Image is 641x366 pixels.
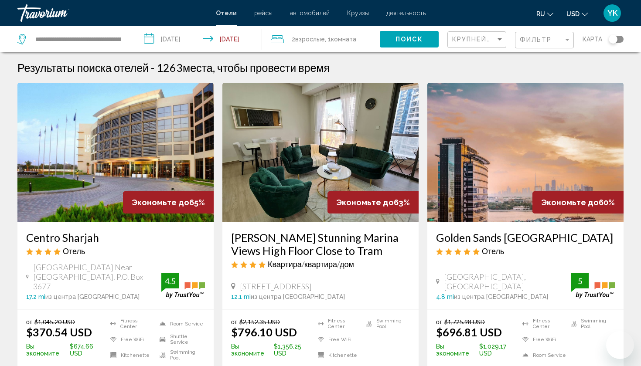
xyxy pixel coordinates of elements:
[515,31,574,49] button: Filter
[518,349,566,361] li: Room Service
[571,276,589,286] div: 5
[444,272,571,291] span: [GEOGRAPHIC_DATA], [GEOGRAPHIC_DATA]
[26,231,205,244] a: Centro Sharjah
[532,191,624,213] div: 60%
[541,198,599,207] span: Экономьте до
[436,343,518,357] p: $1,029.17 USD
[183,61,330,74] span: места, чтобы провести время
[251,293,345,300] span: из центра [GEOGRAPHIC_DATA]
[336,198,394,207] span: Экономьте до
[216,10,237,17] a: Отели
[361,318,410,329] li: Swimming Pool
[325,33,356,45] span: , 1
[566,318,615,329] li: Swimming Pool
[106,334,156,345] li: Free WiFi
[518,334,566,345] li: Free WiFi
[26,325,92,339] ins: $370.54 USD
[123,191,214,213] div: 65%
[436,231,615,244] a: Golden Sands [GEOGRAPHIC_DATA]
[231,343,314,357] p: $1,356.25 USD
[601,4,624,22] button: User Menu
[26,343,68,357] span: Вы экономите
[436,246,615,256] div: 5 star Hotel
[106,349,156,361] li: Kitchenette
[292,33,325,45] span: 2
[63,246,85,256] span: Отель
[566,7,588,20] button: Change currency
[331,36,356,43] span: Комната
[436,325,502,339] ins: $696.81 USD
[268,259,354,269] span: Квартира/квартира/дом
[17,83,214,222] img: Hotel image
[231,231,410,257] a: [PERSON_NAME] Stunning Marina Views High Floor Close to Tram
[327,191,419,213] div: 63%
[380,31,439,47] button: Поиск
[151,61,154,74] span: -
[231,318,237,325] span: от
[454,293,548,300] span: из центра [GEOGRAPHIC_DATA]
[161,276,179,286] div: 4.5
[222,83,419,222] img: Hotel image
[17,61,149,74] h1: Результаты поиска отелей
[231,325,297,339] ins: $796.10 USD
[155,334,205,345] li: Shuttle Service
[347,10,369,17] a: Круизы
[26,293,45,300] span: 17.2 mi
[436,343,477,357] span: Вы экономите
[17,4,207,22] a: Travorium
[26,246,205,256] div: 4 star Hotel
[240,281,312,291] span: [STREET_ADDRESS]
[566,10,580,17] span: USD
[436,293,454,300] span: 4.8 mi
[386,10,426,17] a: деятельность
[536,10,545,17] span: ru
[231,259,410,269] div: 4 star Apartment
[231,343,272,357] span: Вы экономите
[239,318,280,325] del: $2,152.35 USD
[34,318,75,325] del: $1,045.20 USD
[161,273,205,298] img: trustyou-badge.svg
[33,262,161,291] span: [GEOGRAPHIC_DATA] Near [GEOGRAPHIC_DATA]. P.O. Box 3677
[444,318,485,325] del: $1,725.98 USD
[135,26,262,52] button: Check-in date: Oct 5, 2025 Check-out date: Oct 11, 2025
[132,198,189,207] span: Экономьте до
[452,36,504,44] mat-select: Sort by
[314,318,362,329] li: Fitness Center
[427,83,624,222] img: Hotel image
[606,331,634,359] iframe: Кнопка запуска окна обмена сообщениями
[157,61,330,74] h2: 1263
[452,36,556,43] span: Крупнейшие сбережения
[106,318,156,329] li: Fitness Center
[571,273,615,298] img: trustyou-badge.svg
[26,318,32,325] span: от
[482,246,504,256] span: Отель
[155,349,205,361] li: Swimming Pool
[295,36,325,43] span: Взрослые
[262,26,380,52] button: Travelers: 2 adults, 0 children
[536,7,553,20] button: Change language
[607,9,617,17] span: YK
[602,35,624,43] button: Toggle map
[520,36,552,43] span: Фильтр
[314,334,362,345] li: Free WiFi
[314,349,362,361] li: Kitchenette
[396,36,423,43] span: Поиск
[26,343,106,357] p: $674.66 USD
[45,293,140,300] span: из центра [GEOGRAPHIC_DATA]
[583,33,602,45] span: карта
[436,318,442,325] span: от
[518,318,566,329] li: Fitness Center
[254,10,273,17] a: рейсы
[290,10,330,17] a: автомобилей
[155,318,205,329] li: Room Service
[231,293,251,300] span: 12.1 mi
